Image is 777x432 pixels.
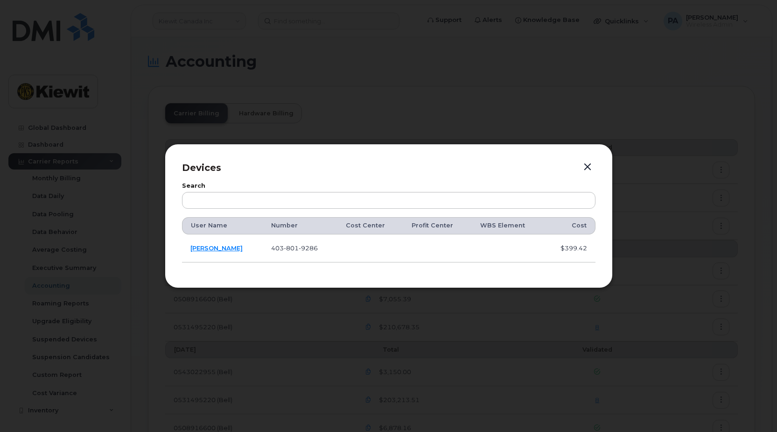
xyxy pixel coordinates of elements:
[544,217,595,234] th: Cost
[263,217,337,234] th: Number
[337,217,403,234] th: Cost Center
[284,244,299,252] span: 801
[736,391,770,425] iframe: Messenger Launcher
[299,244,318,252] span: 9286
[544,234,595,262] td: $399.42
[472,217,544,234] th: WBS Element
[182,161,595,175] p: Devices
[271,244,318,252] span: 403
[182,183,595,189] label: Search
[403,217,472,234] th: Profit Center
[182,217,263,234] th: User Name
[190,244,243,252] a: [PERSON_NAME]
